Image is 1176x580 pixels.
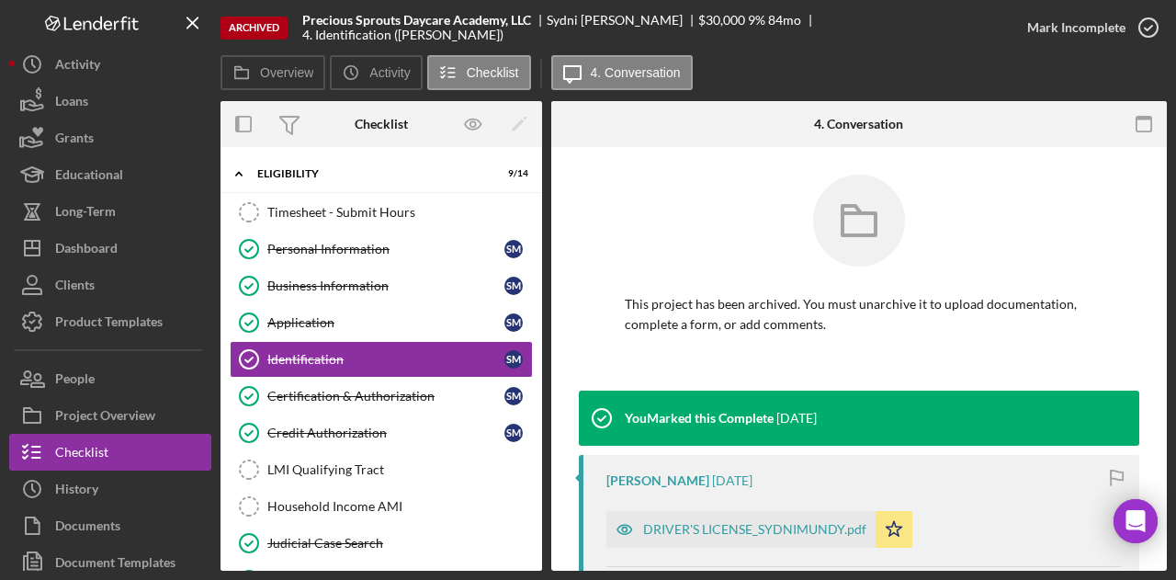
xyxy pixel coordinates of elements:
[55,434,108,475] div: Checklist
[230,451,533,488] a: LMI Qualifying Tract
[9,397,211,434] button: Project Overview
[230,194,533,231] a: Timesheet - Submit Hours
[267,499,532,514] div: Household Income AMI
[230,525,533,562] a: Judicial Case Search
[467,65,519,80] label: Checklist
[1027,9,1125,46] div: Mark Incomplete
[55,156,123,198] div: Educational
[9,230,211,267] button: Dashboard
[625,294,1093,335] p: This project has been archived. You must unarchive it to upload documentation, complete a form, o...
[267,426,504,440] div: Credit Authorization
[55,46,100,87] div: Activity
[591,65,681,80] label: 4. Conversation
[551,55,693,90] button: 4. Conversation
[260,65,313,80] label: Overview
[302,13,531,28] b: Precious Sprouts Daycare Academy, LLC
[1009,9,1167,46] button: Mark Incomplete
[355,117,408,131] div: Checklist
[9,303,211,340] button: Product Templates
[267,315,504,330] div: Application
[814,117,903,131] div: 4. Conversation
[230,341,533,378] a: IdentificationSM
[606,473,709,488] div: [PERSON_NAME]
[230,378,533,415] a: Certification & AuthorizationSM
[55,267,95,308] div: Clients
[768,13,801,28] div: 84 mo
[547,13,698,28] div: Sydni [PERSON_NAME]
[230,267,533,304] a: Business InformationSM
[267,536,532,551] div: Judicial Case Search
[55,303,163,345] div: Product Templates
[427,55,531,90] button: Checklist
[267,352,504,367] div: Identification
[748,13,765,28] div: 9 %
[369,65,410,80] label: Activity
[625,411,774,426] div: You Marked this Complete
[55,397,155,438] div: Project Overview
[220,17,288,40] div: Archived
[9,119,211,156] button: Grants
[267,205,532,220] div: Timesheet - Submit Hours
[55,507,120,549] div: Documents
[55,83,88,124] div: Loans
[495,168,528,179] div: 9 / 14
[330,55,422,90] button: Activity
[504,350,523,369] div: S M
[220,55,325,90] button: Overview
[1114,499,1158,543] div: Open Intercom Messenger
[9,193,211,230] button: Long-Term
[606,511,912,548] button: DRIVER'S LICENSE_SYDNIMUNDY.pdf
[9,156,211,193] button: Educational
[55,193,116,234] div: Long-Term
[504,277,523,295] div: S M
[267,462,532,477] div: LMI Qualifying Tract
[257,168,482,179] div: Eligibility
[643,522,866,537] div: DRIVER'S LICENSE_SYDNIMUNDY.pdf
[55,119,94,161] div: Grants
[230,488,533,525] a: Household Income AMI
[712,473,752,488] time: 2024-03-14 18:10
[9,360,211,397] button: People
[776,411,817,426] time: 2024-04-02 17:50
[698,12,745,28] span: $30,000
[230,304,533,341] a: ApplicationSM
[9,83,211,119] button: Loans
[267,389,504,404] div: Certification & Authorization
[9,471,211,507] button: History
[230,231,533,267] a: Personal InformationSM
[9,434,211,471] button: Checklist
[9,267,211,303] button: Clients
[504,313,523,332] div: S M
[55,230,118,271] div: Dashboard
[267,279,504,293] div: Business Information
[55,360,95,402] div: People
[9,46,211,83] button: Activity
[302,28,503,42] div: 4. Identification ([PERSON_NAME])
[267,242,504,256] div: Personal Information
[9,507,211,544] button: Documents
[230,415,533,451] a: Credit AuthorizationSM
[55,471,98,512] div: History
[504,240,523,258] div: S M
[504,424,523,442] div: S M
[504,387,523,405] div: S M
